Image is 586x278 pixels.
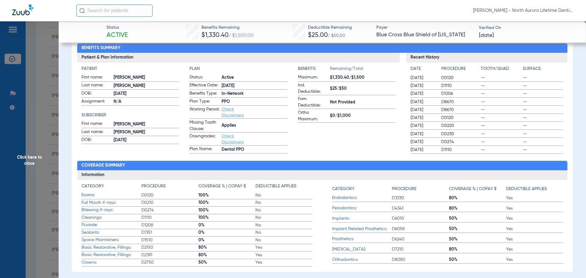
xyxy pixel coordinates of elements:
[81,192,141,198] span: Exams:
[332,246,392,253] span: [MEDICAL_DATA]:
[411,139,436,145] span: [DATE]
[308,32,328,38] span: $25.00
[198,207,255,213] span: 100%
[114,91,179,97] span: [DATE]
[201,24,254,31] span: Benefits Remaining
[198,222,255,228] span: 0%
[81,237,141,243] span: Space Maintainers:
[441,147,479,153] span: D1110
[298,66,330,72] h4: Benefits
[411,107,436,113] span: [DATE]
[481,147,521,153] span: --
[141,229,198,236] span: D1351
[506,236,563,242] span: Yes
[449,195,506,201] span: 80%
[449,186,497,192] h4: Coverage % | Copay $
[114,99,179,105] span: N/A
[332,205,392,211] span: Periodontics:
[441,139,479,145] span: D0274
[298,96,328,109] span: Fam. Deductible:
[411,131,436,137] span: [DATE]
[441,115,479,121] span: D0120
[255,259,313,265] span: Yes
[411,147,436,153] span: [DATE]
[141,183,198,192] app-breakdown-title: Procedure
[255,237,313,243] span: No
[222,146,287,153] span: Dental PPO
[506,246,563,252] span: Yes
[298,82,328,95] span: Ind. Deductible:
[190,66,287,72] app-breakdown-title: Plan
[332,215,392,222] span: Implants:
[330,74,396,81] span: $1,330.40/$1,500
[523,75,563,81] span: --
[141,222,198,228] span: D1208
[392,186,416,192] h4: Procedure
[198,229,255,236] span: 0%
[114,74,179,81] span: [PERSON_NAME]
[481,66,521,72] h4: Tooth/Quad
[190,106,219,118] span: Waiting Period:
[198,200,255,206] span: 100%
[255,200,313,206] span: No
[523,91,563,97] span: --
[449,226,506,232] span: 50%
[441,66,479,74] app-breakdown-title: Procedure
[77,161,568,171] h2: Coverage Summary
[81,112,179,118] h4: Subscriber
[449,205,506,211] span: 80%
[77,43,568,53] h2: Benefits Summary
[441,123,479,129] span: D0220
[107,24,128,31] span: Status
[222,83,287,89] span: [DATE]
[332,183,392,194] app-breakdown-title: Category
[441,75,479,81] span: D0120
[481,107,521,113] span: --
[392,226,449,232] span: D6058
[190,90,219,98] span: Benefits Type:
[141,237,198,243] span: D1510
[330,113,396,119] span: $0/$1,000
[12,5,33,15] img: Zuub Logo
[255,229,313,236] span: No
[506,205,563,211] span: Yes
[473,8,574,14] span: [PERSON_NAME] - North Aurora Lifetime Dentistry
[198,183,255,192] app-breakdown-title: Coverage % | Copay $
[308,24,352,31] span: Deductible Remaining
[81,259,141,266] span: Crowns:
[449,246,506,252] span: 80%
[81,66,179,72] h4: Patient
[411,91,436,97] span: [DATE]
[523,83,563,89] span: --
[411,66,436,72] h4: Date
[481,115,521,121] span: --
[255,183,313,192] app-breakdown-title: Deductible Applies
[255,252,313,258] span: Yes
[328,34,345,38] span: / $50.00
[449,183,506,194] app-breakdown-title: Coverage % | Copay $
[77,53,400,63] h3: Patient & Plan Information
[81,129,111,136] span: Last name:
[198,237,255,243] span: 0%
[107,31,128,40] span: Active
[81,229,141,236] span: Sealants:
[506,183,563,194] app-breakdown-title: Deductible Applies
[255,207,313,213] span: No
[190,98,219,106] span: Plan Type:
[411,83,436,89] span: [DATE]
[441,66,479,72] h4: Procedure
[81,90,111,98] span: DOB:
[222,122,287,129] span: Applies
[198,215,255,221] span: 100%
[114,83,179,89] span: [PERSON_NAME]
[298,66,330,74] app-breakdown-title: Benefits
[523,66,563,74] app-breakdown-title: Surface
[222,99,287,105] span: PPO
[449,257,506,263] span: 50%
[506,215,563,222] span: Yes
[255,244,313,251] span: Yes
[506,226,563,232] span: Yes
[141,215,198,221] span: D1110
[141,252,198,258] span: D2391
